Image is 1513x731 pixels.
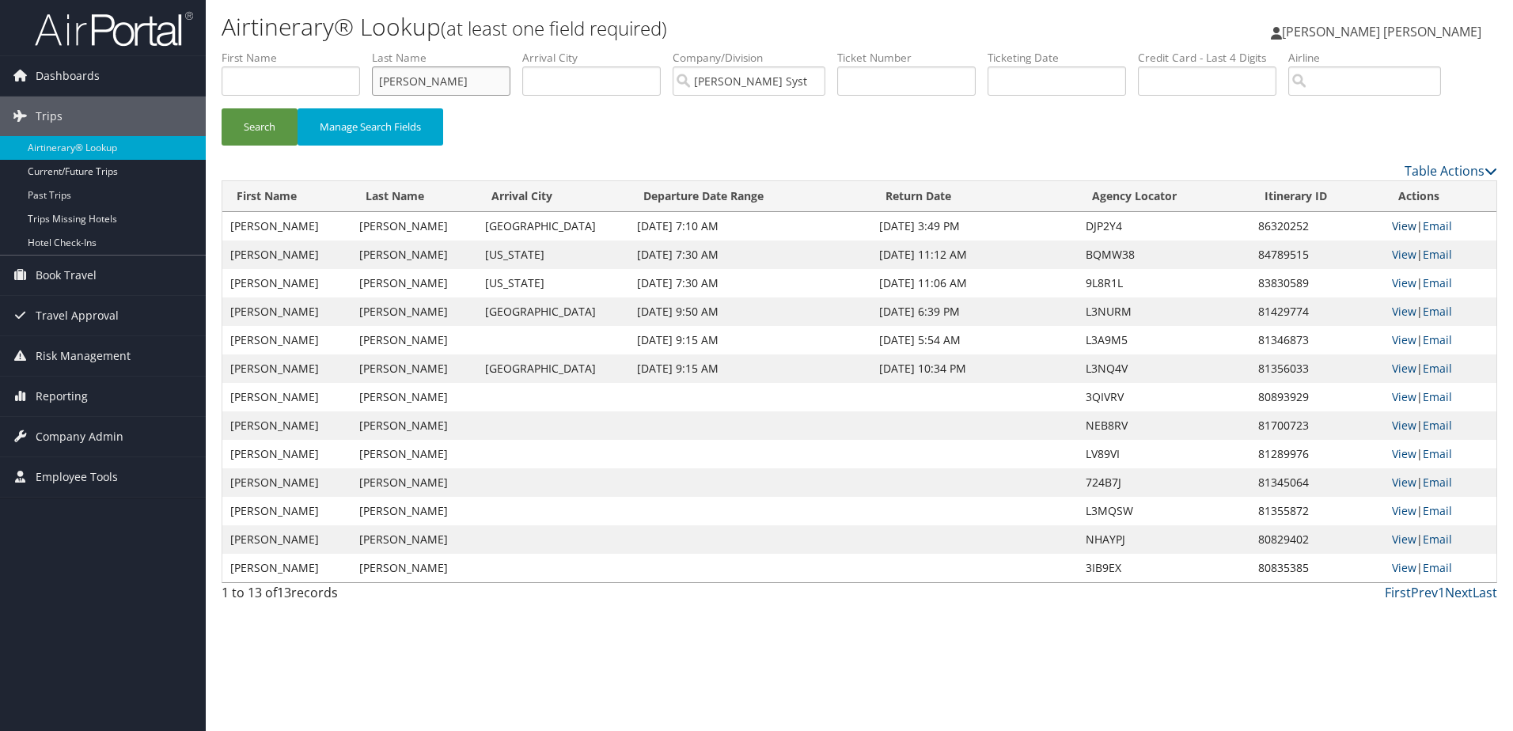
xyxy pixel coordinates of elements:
th: Actions [1384,181,1496,212]
td: [GEOGRAPHIC_DATA] [477,354,629,383]
td: [DATE] 11:12 AM [871,241,1078,269]
td: [PERSON_NAME] [222,554,351,582]
a: Table Actions [1405,162,1497,180]
td: | [1384,411,1496,440]
a: Email [1423,418,1452,433]
td: BQMW38 [1078,241,1250,269]
a: First [1385,584,1411,601]
td: L3A9M5 [1078,326,1250,354]
td: 81700723 [1250,411,1384,440]
span: Trips [36,97,63,136]
label: Arrival City [522,50,673,66]
th: Return Date: activate to sort column ascending [871,181,1078,212]
td: [DATE] 7:10 AM [629,212,871,241]
td: [DATE] 3:49 PM [871,212,1078,241]
th: First Name: activate to sort column ascending [222,181,351,212]
td: 724B7J [1078,468,1250,497]
a: Last [1473,584,1497,601]
a: View [1392,361,1416,376]
a: View [1392,446,1416,461]
th: Last Name: activate to sort column ascending [351,181,477,212]
td: [GEOGRAPHIC_DATA] [477,297,629,326]
td: | [1384,554,1496,582]
a: [PERSON_NAME] [PERSON_NAME] [1271,8,1497,55]
a: Prev [1411,584,1438,601]
td: [DATE] 6:39 PM [871,297,1078,326]
td: [PERSON_NAME] [351,326,477,354]
td: | [1384,440,1496,468]
span: Reporting [36,377,88,416]
span: Employee Tools [36,457,118,497]
td: 81429774 [1250,297,1384,326]
div: 1 to 13 of records [222,583,523,610]
td: [DATE] 11:06 AM [871,269,1078,297]
td: [DATE] 5:54 AM [871,326,1078,354]
td: 80829402 [1250,525,1384,554]
td: [GEOGRAPHIC_DATA] [477,212,629,241]
td: [PERSON_NAME] [351,411,477,440]
td: [PERSON_NAME] [351,212,477,241]
a: Email [1423,275,1452,290]
span: Risk Management [36,336,131,376]
td: [PERSON_NAME] [222,411,351,440]
span: Company Admin [36,417,123,456]
td: 84789515 [1250,241,1384,269]
td: 80835385 [1250,554,1384,582]
a: View [1392,532,1416,547]
a: View [1392,304,1416,319]
td: 9L8R1L [1078,269,1250,297]
a: View [1392,418,1416,433]
td: [PERSON_NAME] [222,497,351,525]
a: Email [1423,532,1452,547]
label: Company/Division [673,50,837,66]
td: [PERSON_NAME] [351,383,477,411]
th: Agency Locator: activate to sort column ascending [1078,181,1250,212]
td: [PERSON_NAME] [351,269,477,297]
button: Manage Search Fields [298,108,443,146]
td: [DATE] 7:30 AM [629,241,871,269]
td: [DATE] 9:15 AM [629,354,871,383]
a: View [1392,275,1416,290]
label: First Name [222,50,372,66]
td: [PERSON_NAME] [222,440,351,468]
td: 81346873 [1250,326,1384,354]
td: [US_STATE] [477,269,629,297]
td: 81356033 [1250,354,1384,383]
a: Email [1423,503,1452,518]
td: [PERSON_NAME] [351,468,477,497]
a: View [1392,475,1416,490]
td: [DATE] 9:15 AM [629,326,871,354]
td: [PERSON_NAME] [222,241,351,269]
img: airportal-logo.png [35,10,193,47]
td: L3NURM [1078,297,1250,326]
td: 81289976 [1250,440,1384,468]
a: Email [1423,446,1452,461]
a: Email [1423,304,1452,319]
td: 81355872 [1250,497,1384,525]
td: | [1384,383,1496,411]
th: Departure Date Range: activate to sort column ascending [629,181,871,212]
td: L3MQSW [1078,497,1250,525]
label: Last Name [372,50,522,66]
td: [PERSON_NAME] [222,326,351,354]
td: [PERSON_NAME] [351,497,477,525]
a: View [1392,332,1416,347]
td: [PERSON_NAME] [222,212,351,241]
span: 13 [277,584,291,601]
a: Email [1423,332,1452,347]
a: Email [1423,361,1452,376]
td: [PERSON_NAME] [222,354,351,383]
a: View [1392,560,1416,575]
td: | [1384,297,1496,326]
td: [PERSON_NAME] [351,525,477,554]
td: | [1384,525,1496,554]
td: | [1384,212,1496,241]
label: Credit Card - Last 4 Digits [1138,50,1288,66]
td: [US_STATE] [477,241,629,269]
label: Ticketing Date [988,50,1138,66]
a: Email [1423,560,1452,575]
a: Next [1445,584,1473,601]
td: 3IB9EX [1078,554,1250,582]
td: L3NQ4V [1078,354,1250,383]
span: Book Travel [36,256,97,295]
